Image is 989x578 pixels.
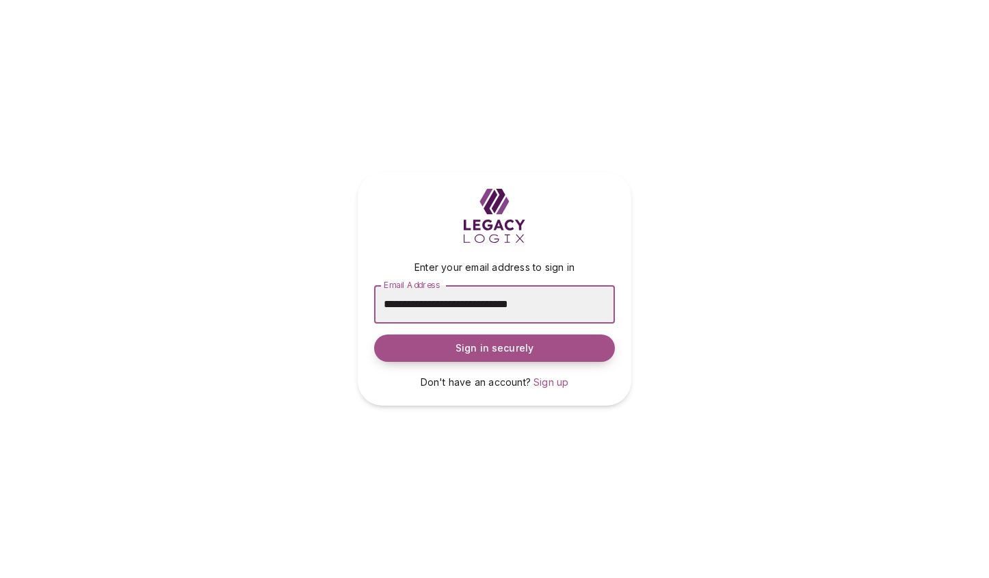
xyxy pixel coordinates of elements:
[533,376,568,388] span: Sign up
[533,376,568,389] a: Sign up
[421,376,531,388] span: Don't have an account?
[374,334,615,362] button: Sign in securely
[414,261,575,273] span: Enter your email address to sign in
[456,341,533,355] span: Sign in securely
[384,280,440,290] span: Email Address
